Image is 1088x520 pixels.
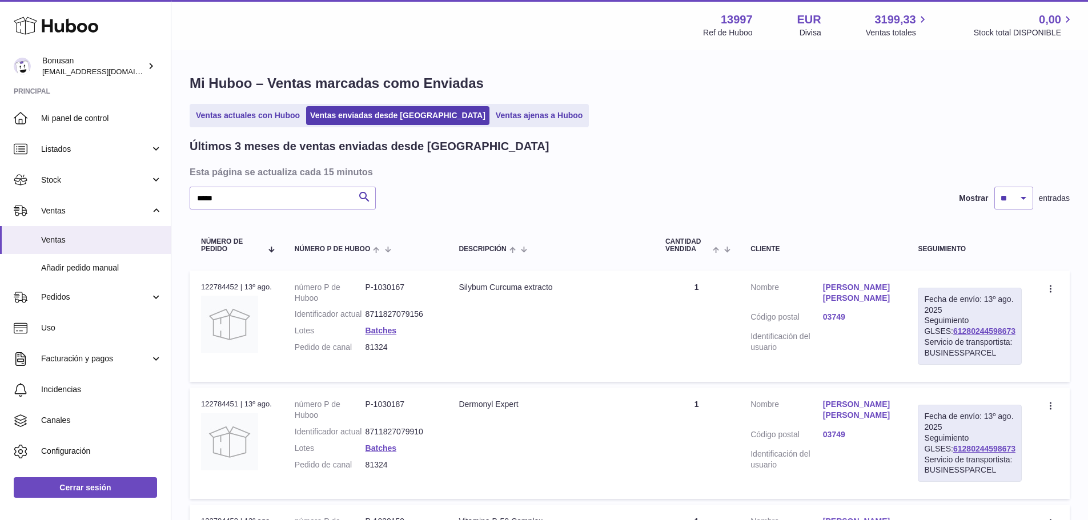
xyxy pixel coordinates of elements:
dd: P-1030187 [366,399,436,421]
div: 122784451 | 13º ago. [201,399,272,409]
span: [EMAIL_ADDRESS][DOMAIN_NAME] [42,67,168,76]
a: 61280244598673 [953,326,1015,336]
div: Bonusan [42,55,145,77]
div: Fecha de envío: 13º ago. 2025 [924,294,1015,316]
div: Fecha de envío: 13º ago. 2025 [924,411,1015,433]
div: 122784452 | 13º ago. [201,282,272,292]
a: 61280244598673 [953,444,1015,453]
img: no-photo.jpg [201,413,258,470]
span: 0,00 [1039,12,1061,27]
img: no-photo.jpg [201,296,258,353]
a: Batches [366,444,396,453]
dd: P-1030167 [366,282,436,304]
dt: número P de Huboo [295,282,366,304]
span: Incidencias [41,384,162,395]
a: 3199,33 Ventas totales [866,12,929,38]
span: Configuración [41,446,162,457]
dt: Nombre [750,399,823,424]
label: Mostrar [959,193,988,204]
span: Mi panel de control [41,113,162,124]
a: 0,00 Stock total DISPONIBLE [974,12,1074,38]
span: Descripción [459,245,506,253]
dt: número P de Huboo [295,399,366,421]
dd: 81324 [366,459,436,470]
span: Ventas [41,235,162,245]
h2: Últimos 3 meses de ventas enviadas desde [GEOGRAPHIC_DATA] [190,139,549,154]
span: Pedidos [41,292,150,303]
h1: Mi Huboo – Ventas marcadas como Enviadas [190,74,1070,92]
div: Silybum Curcuma extracto [459,282,642,293]
dd: 8711827079156 [366,309,436,320]
div: Seguimiento GLSES: [918,288,1022,365]
dt: Identificador actual [295,426,366,437]
td: 1 [654,388,739,499]
a: Ventas actuales con Huboo [192,106,304,125]
span: Facturación y pagos [41,353,150,364]
dt: Pedido de canal [295,342,366,353]
dt: Lotes [295,443,366,454]
dd: 81324 [366,342,436,353]
strong: EUR [797,12,821,27]
dt: Código postal [750,429,823,443]
div: Servicio de transportista: BUSINESSPARCEL [924,337,1015,358]
td: 1 [654,271,739,382]
span: 3199,33 [874,12,916,27]
div: Seguimiento GLSES: [918,405,1022,482]
dt: Nombre [750,282,823,307]
span: Stock [41,175,150,186]
span: Canales [41,415,162,426]
dt: Identificador actual [295,309,366,320]
div: Divisa [800,27,821,38]
a: Batches [366,326,396,335]
span: Stock total DISPONIBLE [974,27,1074,38]
div: Servicio de transportista: BUSINESSPARCEL [924,454,1015,476]
a: 03749 [823,312,896,323]
dt: Identificación del usuario [750,449,823,470]
dt: Lotes [295,325,366,336]
div: Cliente [750,245,895,253]
dt: Código postal [750,312,823,325]
a: Ventas ajenas a Huboo [492,106,587,125]
strong: 13997 [721,12,753,27]
dt: Pedido de canal [295,459,366,470]
span: Uso [41,323,162,333]
a: Cerrar sesión [14,477,157,498]
a: [PERSON_NAME] [PERSON_NAME] [823,282,896,304]
span: Listados [41,144,150,155]
a: 03749 [823,429,896,440]
span: entradas [1039,193,1070,204]
a: [PERSON_NAME] [PERSON_NAME] [823,399,896,421]
span: Ventas [41,205,150,216]
a: Ventas enviadas desde [GEOGRAPHIC_DATA] [306,106,489,125]
span: Ventas totales [866,27,929,38]
span: Añadir pedido manual [41,263,162,273]
dt: Identificación del usuario [750,331,823,353]
div: Dermonyl Expert [459,399,642,410]
img: info@bonusan.es [14,58,31,75]
span: número P de Huboo [295,245,370,253]
span: Número de pedido [201,238,262,253]
dd: 8711827079910 [366,426,436,437]
div: Seguimiento [918,245,1022,253]
span: Cantidad vendida [665,238,710,253]
h3: Esta página se actualiza cada 15 minutos [190,166,1067,178]
div: Ref de Huboo [703,27,752,38]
